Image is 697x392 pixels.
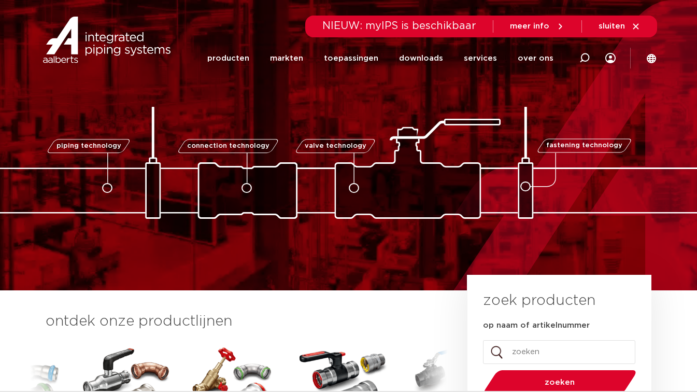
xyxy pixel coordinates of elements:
span: connection technology [187,143,269,149]
a: downloads [399,37,443,79]
span: NIEUW: myIPS is beschikbaar [322,21,476,31]
span: fastening technology [546,143,622,149]
h3: ontdek onze productlijnen [46,311,432,332]
a: meer info [510,22,565,31]
a: toepassingen [324,37,378,79]
a: producten [207,37,249,79]
input: zoeken [483,340,635,364]
div: my IPS [605,37,616,79]
a: sluiten [599,22,641,31]
label: op naam of artikelnummer [483,320,590,331]
span: piping technology [56,143,121,149]
a: markten [270,37,303,79]
span: zoeken [510,379,609,386]
span: sluiten [599,22,625,30]
nav: Menu [207,37,553,79]
span: meer info [510,22,549,30]
a: over ons [518,37,553,79]
h3: zoek producten [483,290,595,311]
span: valve technology [305,143,366,149]
a: services [464,37,497,79]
